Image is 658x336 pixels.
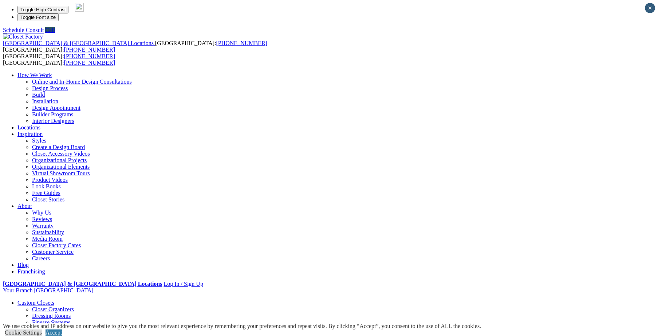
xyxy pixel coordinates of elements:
[5,329,42,336] a: Cookie Settings
[32,105,80,111] a: Design Appointment
[3,287,32,293] span: Your Branch
[20,7,66,12] span: Toggle High Contrast
[32,190,60,196] a: Free Guides
[46,329,62,336] a: Accept
[32,216,52,222] a: Reviews
[32,177,68,183] a: Product Videos
[17,72,52,78] a: How We Work
[3,281,162,287] a: [GEOGRAPHIC_DATA] & [GEOGRAPHIC_DATA] Locations
[17,300,54,306] a: Custom Closets
[45,27,55,33] a: Call
[32,249,74,255] a: Customer Service
[32,111,73,117] a: Builder Programs
[75,3,84,12] img: npw-badge-icon-locked.svg
[32,223,54,229] a: Warranty
[32,98,58,104] a: Installation
[17,262,29,268] a: Blog
[216,40,267,46] a: [PHONE_NUMBER]
[32,255,50,261] a: Careers
[32,170,90,176] a: Virtual Showroom Tours
[17,203,32,209] a: About
[3,287,94,293] a: Your Branch [GEOGRAPHIC_DATA]
[32,79,132,85] a: Online and In-Home Design Consultations
[32,306,74,312] a: Closet Organizers
[32,319,70,325] a: Finesse Systems
[32,137,46,144] a: Styles
[3,40,154,46] span: [GEOGRAPHIC_DATA] & [GEOGRAPHIC_DATA] Locations
[32,85,68,91] a: Design Process
[32,157,87,163] a: Organizational Projects
[64,60,115,66] a: [PHONE_NUMBER]
[3,40,155,46] a: [GEOGRAPHIC_DATA] & [GEOGRAPHIC_DATA] Locations
[17,131,43,137] a: Inspiration
[64,53,115,59] a: [PHONE_NUMBER]
[32,236,63,242] a: Media Room
[32,313,71,319] a: Dressing Rooms
[32,164,90,170] a: Organizational Elements
[17,124,40,131] a: Locations
[32,183,61,189] a: Look Books
[32,209,51,216] a: Why Us
[3,53,115,66] span: [GEOGRAPHIC_DATA]: [GEOGRAPHIC_DATA]:
[20,15,56,20] span: Toggle Font size
[645,3,655,13] button: Close
[17,6,68,13] button: Toggle High Contrast
[32,196,64,203] a: Closet Stories
[32,118,74,124] a: Interior Designers
[3,323,481,329] div: We use cookies and IP address on our website to give you the most relevant experience by remember...
[163,281,203,287] a: Log In / Sign Up
[17,268,45,275] a: Franchising
[32,151,90,157] a: Closet Accessory Videos
[32,144,85,150] a: Create a Design Board
[32,92,45,98] a: Build
[32,229,64,235] a: Sustainability
[17,13,59,21] button: Toggle Font size
[32,242,81,248] a: Closet Factory Cares
[3,40,267,53] span: [GEOGRAPHIC_DATA]: [GEOGRAPHIC_DATA]:
[3,27,44,33] a: Schedule Consult
[3,33,43,40] img: Closet Factory
[64,47,115,53] a: [PHONE_NUMBER]
[34,287,93,293] span: [GEOGRAPHIC_DATA]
